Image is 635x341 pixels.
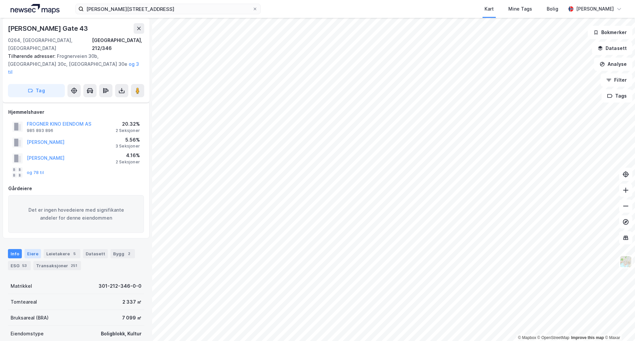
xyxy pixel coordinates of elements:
span: Tilhørende adresser: [8,53,57,59]
div: Kart [485,5,494,13]
div: [PERSON_NAME] [576,5,614,13]
button: Filter [601,73,632,87]
div: 2 Seksjoner [116,159,140,165]
a: Improve this map [571,335,604,340]
img: Z [619,255,632,268]
button: Datasett [592,42,632,55]
button: Tag [8,84,65,97]
div: Mine Tags [508,5,532,13]
div: Det er ingen hovedeiere med signifikante andeler for denne eiendommen [8,195,144,233]
div: Eiere [24,249,41,258]
div: Eiendomstype [11,330,44,338]
div: 53 [21,262,28,269]
div: 5.56% [115,136,140,144]
div: 2 Seksjoner [116,128,140,133]
div: [GEOGRAPHIC_DATA], 212/346 [92,36,144,52]
input: Søk på adresse, matrikkel, gårdeiere, leietakere eller personer [84,4,252,14]
div: Transaksjoner [33,261,81,270]
button: Bokmerker [588,26,632,39]
div: Tomteareal [11,298,37,306]
div: Bolig [547,5,558,13]
img: logo.a4113a55bc3d86da70a041830d287a7e.svg [11,4,60,14]
div: 5 [71,250,78,257]
button: Tags [602,89,632,103]
iframe: Chat Widget [602,309,635,341]
div: Matrikkel [11,282,32,290]
div: 20.32% [116,120,140,128]
div: 251 [69,262,78,269]
div: 3 Seksjoner [115,144,140,149]
div: Bygg [110,249,135,258]
div: Kontrollprogram for chat [602,309,635,341]
div: ESG [8,261,31,270]
div: Hjemmelshaver [8,108,144,116]
div: Gårdeiere [8,185,144,192]
a: Mapbox [518,335,536,340]
div: 4.16% [116,151,140,159]
div: Frognerveien 30b, [GEOGRAPHIC_DATA] 30c, [GEOGRAPHIC_DATA] 30e [8,52,139,76]
button: Analyse [594,58,632,71]
div: Datasett [83,249,108,258]
div: Info [8,249,22,258]
div: 0264, [GEOGRAPHIC_DATA], [GEOGRAPHIC_DATA] [8,36,92,52]
div: Leietakere [44,249,80,258]
div: 985 893 896 [27,128,53,133]
div: Bruksareal (BRA) [11,314,49,322]
div: Boligblokk, Kultur [101,330,142,338]
div: 301-212-346-0-0 [99,282,142,290]
div: [PERSON_NAME] Gate 43 [8,23,89,34]
div: 7 099 ㎡ [122,314,142,322]
div: 2 [126,250,132,257]
div: 2 337 ㎡ [122,298,142,306]
a: OpenStreetMap [537,335,570,340]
